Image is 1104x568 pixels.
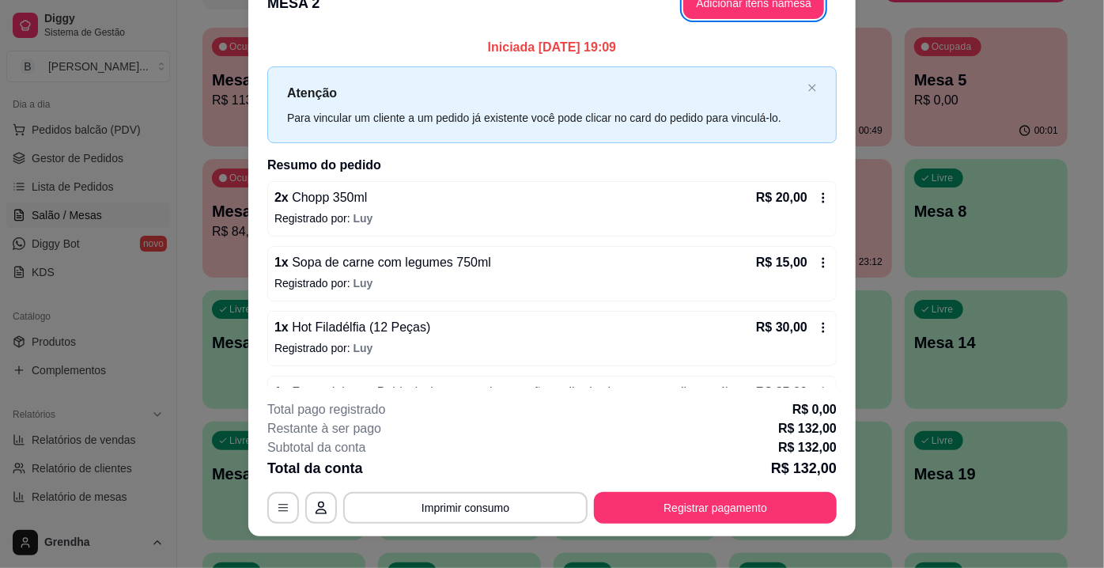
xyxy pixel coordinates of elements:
p: R$ 132,00 [771,457,837,479]
span: Luy [354,277,373,290]
p: 1 x [274,318,430,337]
p: Total pago registrado [267,400,385,419]
p: R$ 35,00 [756,383,807,402]
p: Subtotal da conta [267,438,366,457]
p: R$ 20,00 [756,188,807,207]
p: R$ 15,00 [756,253,807,272]
div: Para vincular um cliente a um pedido já existente você pode clicar no card do pedido para vinculá... [287,109,801,127]
p: R$ 132,00 [778,419,837,438]
p: Registrado por: [274,340,830,356]
p: 2 x [274,188,367,207]
p: Registrado por: [274,210,830,226]
span: Sopa de carne com legumes 750ml [289,256,491,269]
button: Imprimir consumo [343,492,588,524]
span: Luy [354,342,373,354]
button: Registrar pagamento [594,492,837,524]
p: R$ 132,00 [778,438,837,457]
p: R$ 30,00 [756,318,807,337]
p: Atenção [287,83,801,103]
p: Registrado por: [274,275,830,291]
span: Luy [354,212,373,225]
span: Chopp 350ml [289,191,368,204]
p: Restante à ser pago [267,419,381,438]
p: 1 x [274,383,730,402]
span: Hot Filadélfia (12 Peças) [289,320,431,334]
p: R$ 0,00 [792,400,837,419]
p: 1 x [274,253,491,272]
h2: Resumo do pedido [267,156,837,175]
span: Franguinho no Balde (coloque na observação molho barbecue ou molho rosé) [289,385,731,399]
button: close [807,83,817,93]
p: Total da conta [267,457,363,479]
p: Iniciada [DATE] 19:09 [267,38,837,57]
